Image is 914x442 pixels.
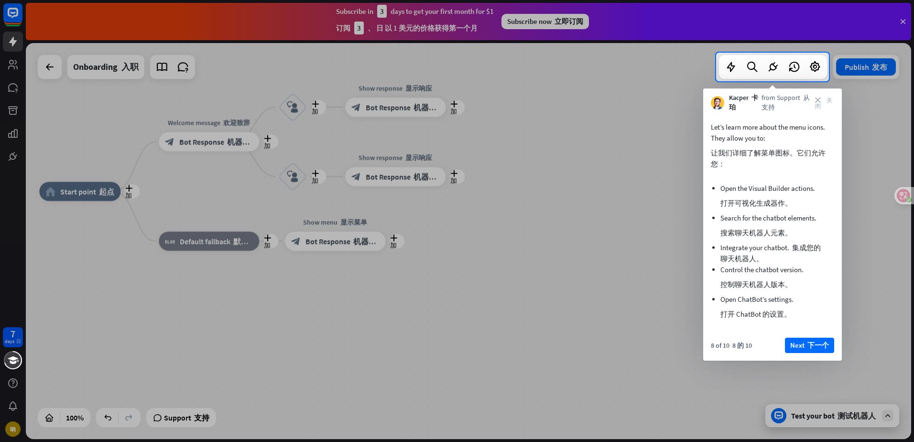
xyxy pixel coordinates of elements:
[711,341,752,350] div: 8 of 10
[807,341,829,350] font: 下一个
[720,183,825,212] li: Open the Visual Builder actions.
[720,309,791,319] font: 打开 ChatBot 的设置。
[815,97,834,109] i: close
[720,212,825,242] li: Search for the chatbot elements.
[762,93,810,111] font: 从 支持
[720,264,825,294] li: Control the chatbot version.
[711,122,834,173] p: Let’s learn more about the menu icons. They allow you to:
[711,148,826,168] font: 让我们详细了解菜单图标。它们允许您：
[785,338,834,353] button: Next 下一个
[729,93,758,111] font: 卡珀
[720,199,792,208] font: 打开可视化生成器作。
[720,280,792,289] font: 控制聊天机器人版本。
[729,93,759,112] span: Kacper
[720,294,825,323] li: Open ChatBot’s settings.
[720,228,792,237] font: 搜索聊天机器人元素。
[815,97,832,109] font: 关闭
[8,4,36,33] button: Open LiveChat chat widget
[762,93,815,112] span: from Support
[732,341,752,350] font: 8 的 10
[720,242,825,264] li: Integrate your chatbot.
